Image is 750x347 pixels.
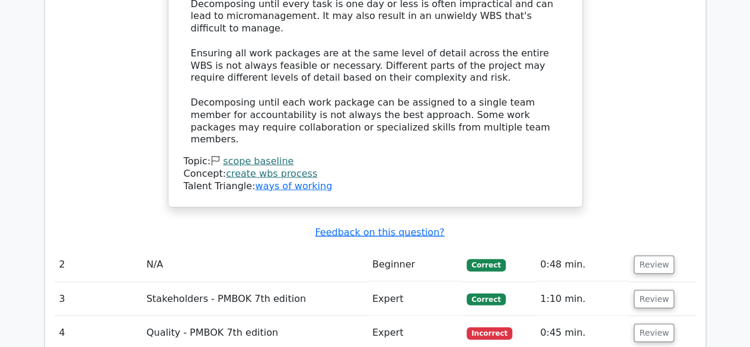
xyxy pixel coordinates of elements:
td: 2 [55,248,142,282]
td: N/A [142,248,368,282]
div: Concept: [184,168,567,180]
div: Topic: [184,155,567,168]
button: Review [634,256,674,274]
a: scope baseline [223,155,293,167]
a: ways of working [255,180,332,192]
a: create wbs process [226,168,317,179]
a: Feedback on this question? [315,227,444,238]
span: Incorrect [467,327,512,339]
button: Review [634,290,674,308]
span: Correct [467,259,505,271]
span: Correct [467,294,505,305]
td: 0:48 min. [535,248,629,282]
td: Stakeholders - PMBOK 7th edition [142,282,368,316]
td: 3 [55,282,142,316]
button: Review [634,324,674,342]
td: 1:10 min. [535,282,629,316]
td: Beginner [368,248,462,282]
td: Expert [368,282,462,316]
div: Talent Triangle: [184,155,567,192]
